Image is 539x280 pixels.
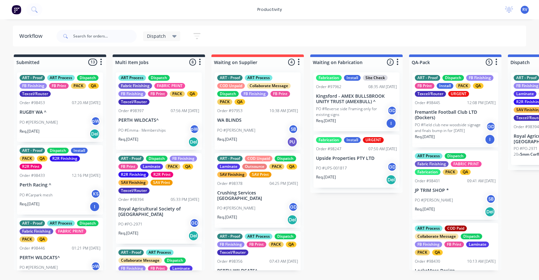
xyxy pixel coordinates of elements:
div: QA [460,169,471,175]
div: Dispatch [164,258,186,263]
div: 12:08 PM [DATE] [467,100,496,106]
div: Texcel/Router [20,91,51,97]
div: 07:56 AM [DATE] [171,108,199,114]
div: Dispatch [47,148,69,153]
p: PO #Emma - Memberships [118,128,166,133]
div: FABRIC PRINT [154,83,185,89]
div: 07:20 AM [DATE] [72,100,100,106]
div: R2R Print [151,172,173,177]
span: Dispatch [147,33,166,39]
div: Fabrication [316,137,342,143]
div: ART - ProofDispatchInstallPACKQAR2R FinishingR2R PrintOrder #9843312:16 PM [DATE]Perth Racing ^PO... [17,145,103,215]
p: Req. [DATE] [118,136,138,142]
div: Dispatch [77,220,98,226]
div: Order #97953 [217,108,243,114]
div: PACK [217,99,232,105]
div: Del [287,215,297,225]
div: Order #98430 [415,259,440,264]
div: COD Paid [445,226,467,231]
div: Order #98397 [118,108,144,114]
p: PO #[PERSON_NAME] [217,128,255,133]
div: QA [432,250,443,255]
div: Dispatch [146,156,167,161]
div: URGENT [363,137,384,143]
div: 01:21 PM [DATE] [72,245,100,251]
p: Crushing Services [GEOGRAPHIC_DATA] [217,190,298,201]
div: FABRIC PRINT [56,228,86,234]
p: RUGBY WA ^ [20,110,100,115]
div: GD [387,162,397,172]
p: PERTH WILDCATS^ [118,118,199,123]
div: 05:33 PM [DATE] [171,197,199,202]
div: FB Print [49,83,69,89]
div: FB Print [444,242,464,247]
div: productivity [254,5,285,14]
div: pW [190,124,199,134]
div: Laminate [514,91,536,97]
div: I [485,134,495,144]
div: Laminate [466,242,489,247]
div: PACK [20,156,35,161]
div: Order #97962 [316,84,341,90]
div: COD Unpaid [245,156,272,161]
div: FabricationInstallSite CheckOrder #9796208:35 AM [DATE]Kingsford - AMEX BULLSBROOK UNITY TRUST (A... [313,72,399,131]
p: Req. [DATE] [118,230,138,236]
div: ART Process [118,75,146,81]
div: URGENT [448,91,469,97]
p: Req. [DATE] [217,136,237,142]
div: FABRIC PRINT [451,161,482,167]
div: Fabric Finishing [118,83,152,89]
div: ART - Proof [415,75,440,81]
div: PU [287,137,297,147]
div: Collaborate Message [247,83,291,89]
p: PERTH WILDCATS^ [217,268,298,274]
p: PO #[PERSON_NAME] [217,205,255,211]
div: Laminate [140,164,163,169]
div: Dispatch [148,75,170,81]
p: Upside Properties PTY LTD [316,156,397,161]
div: PACK [415,250,430,255]
p: Req. [DATE] [316,118,336,124]
div: Collaborate Message [415,234,458,239]
div: QA [88,83,99,89]
div: ART - ProofART ProcessCOD UnpaidCollaborate MessageDispatchFB FinishingFB PrintPACKQAOrder #97953... [215,72,301,150]
div: ART Process [415,226,442,231]
div: QA [473,83,483,89]
div: 12:16 PM [DATE] [72,173,100,178]
div: ART - ProofDispatchFB FinishingFB PrintInstallPACKQATexcel/RouterURGENTOrder #9844512:08 PM [DATE... [412,72,498,147]
div: Texcel/Router [217,250,248,255]
div: Order #98401 [415,178,440,184]
div: Order #98247 [316,146,341,152]
div: Texcel/Router [415,91,446,97]
div: KS [91,189,100,199]
div: Texcel/Router [118,188,150,194]
div: Del [188,137,199,147]
p: PO #[PERSON_NAME] [20,119,58,125]
div: ART - Proof [20,220,45,226]
div: FB Finishing [241,91,268,97]
div: Texcel/Router [118,99,150,105]
div: ART - Proof [20,75,45,81]
div: Outsource [242,164,267,169]
p: PO #[PERSON_NAME] [415,197,453,203]
div: Laminate [217,164,240,169]
div: pW [91,116,100,126]
div: Dispatch [217,91,239,97]
div: Site Check [363,75,388,81]
div: 07:43 AM [DATE] [269,259,298,264]
div: PACK [456,83,471,89]
p: Req. [DATE] [20,128,39,134]
p: Req. [DATE] [316,174,336,180]
div: Dispatch [275,156,296,161]
div: SAV Finishing [217,172,247,177]
div: Install [344,75,361,81]
div: QA [37,236,47,242]
div: Dispatch [77,75,98,81]
span: RV [522,7,527,12]
div: ART - Proof [514,75,539,81]
div: SB [486,194,496,204]
p: Fremantle Football Club LTD (Dockers) [415,110,496,120]
div: GD [486,122,496,131]
div: SAV Print [249,172,271,177]
p: PO #UPS-001817 [316,165,347,171]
